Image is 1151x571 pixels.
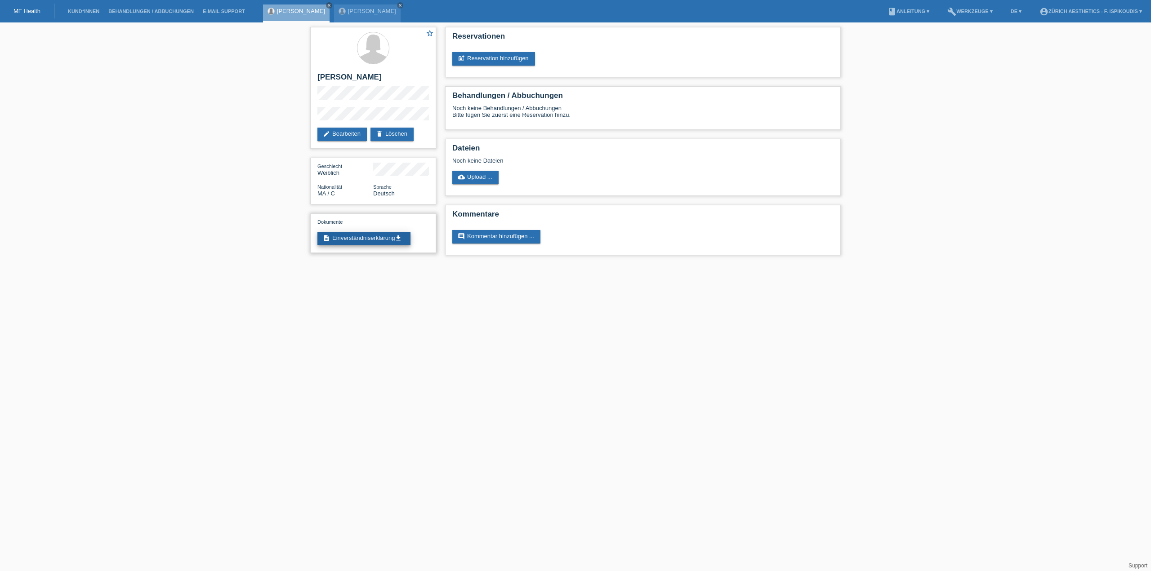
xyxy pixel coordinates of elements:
[452,52,535,66] a: post_addReservation hinzufügen
[1039,7,1048,16] i: account_circle
[323,235,330,242] i: description
[947,7,956,16] i: build
[452,230,540,243] a: commentKommentar hinzufügen ...
[317,232,410,245] a: descriptionEinverständniserklärungget_app
[397,2,403,9] a: close
[323,130,330,137] i: edit
[317,128,367,141] a: editBearbeiten
[452,157,727,164] div: Noch keine Dateien
[317,190,335,197] span: Marokko / C / 06.03.2015
[452,144,834,157] h2: Dateien
[277,8,325,14] a: [PERSON_NAME]
[376,130,383,137] i: delete
[1129,562,1147,569] a: Support
[327,3,331,8] i: close
[452,32,834,45] h2: Reservationen
[398,3,402,8] i: close
[317,163,373,176] div: Weiblich
[888,7,897,16] i: book
[426,29,434,39] a: star_border
[452,210,834,223] h2: Kommentare
[13,8,40,14] a: MF Health
[883,9,934,14] a: bookAnleitung ▾
[317,184,342,190] span: Nationalität
[1035,9,1147,14] a: account_circleZürich Aesthetics - F. Ispikoudis ▾
[317,219,343,225] span: Dokumente
[458,55,465,62] i: post_add
[104,9,198,14] a: Behandlungen / Abbuchungen
[452,91,834,105] h2: Behandlungen / Abbuchungen
[370,128,414,141] a: deleteLöschen
[198,9,250,14] a: E-Mail Support
[452,105,834,125] div: Noch keine Behandlungen / Abbuchungen Bitte fügen Sie zuerst eine Reservation hinzu.
[63,9,104,14] a: Kund*innen
[458,233,465,240] i: comment
[348,8,396,14] a: [PERSON_NAME]
[317,73,429,86] h2: [PERSON_NAME]
[1006,9,1026,14] a: DE ▾
[373,190,395,197] span: Deutsch
[373,184,392,190] span: Sprache
[452,171,499,184] a: cloud_uploadUpload ...
[317,164,342,169] span: Geschlecht
[426,29,434,37] i: star_border
[943,9,997,14] a: buildWerkzeuge ▾
[395,235,402,242] i: get_app
[326,2,332,9] a: close
[458,173,465,181] i: cloud_upload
